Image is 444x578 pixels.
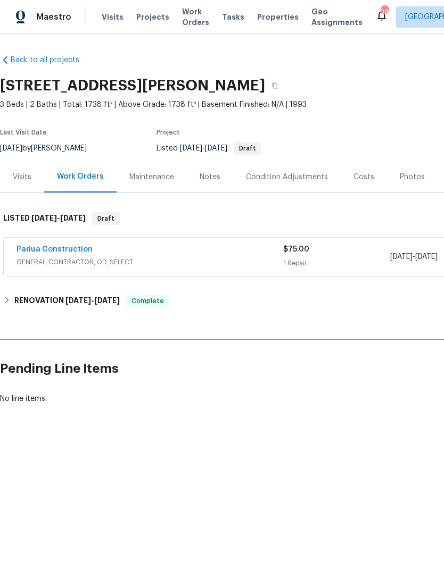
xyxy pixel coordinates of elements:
div: Condition Adjustments [246,172,328,182]
div: Work Orders [57,171,104,182]
span: Project [157,129,180,136]
span: - [65,297,120,304]
span: $75.00 [283,246,309,253]
h6: RENOVATION [14,295,120,307]
div: Photos [400,172,425,182]
span: Work Orders [182,6,209,28]
button: Copy Address [265,76,284,95]
span: - [390,252,438,262]
span: [DATE] [65,297,91,304]
span: Properties [257,12,299,22]
span: Maestro [36,12,71,22]
span: [DATE] [180,145,202,152]
h6: LISTED [3,212,86,225]
span: - [31,214,86,222]
span: [DATE] [390,253,413,261]
span: [DATE] [205,145,227,152]
span: [DATE] [60,214,86,222]
span: Visits [102,12,124,22]
span: Draft [235,145,260,152]
span: Tasks [222,13,244,21]
div: Notes [200,172,220,182]
span: [DATE] [94,297,120,304]
div: Maintenance [129,172,174,182]
div: Costs [353,172,374,182]
span: [DATE] [31,214,57,222]
span: Complete [127,296,168,306]
span: Listed [157,145,261,152]
div: 1 Repair [283,258,390,269]
span: - [180,145,227,152]
span: Geo Assignments [311,6,363,28]
span: GENERAL_CONTRACTOR, OD_SELECT [17,257,283,267]
span: Projects [136,12,169,22]
div: Visits [13,172,31,182]
span: [DATE] [415,253,438,261]
span: Draft [93,213,119,224]
div: 38 [381,6,388,17]
a: Padua Construction [17,246,93,253]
